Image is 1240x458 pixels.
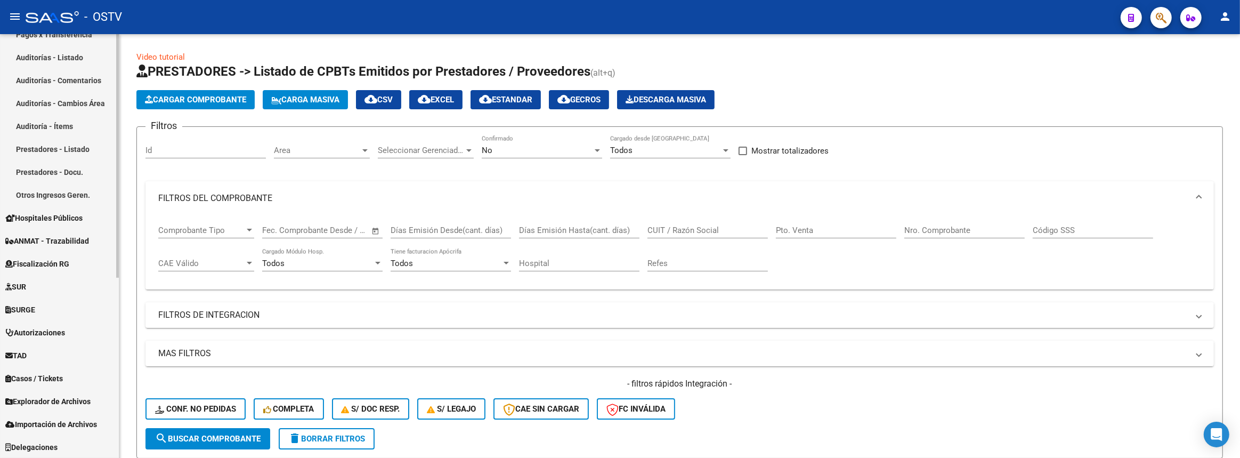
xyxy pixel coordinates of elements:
[370,225,382,237] button: Open calendar
[610,146,633,155] span: Todos
[136,90,255,109] button: Cargar Comprobante
[155,432,168,445] mat-icon: search
[145,398,246,420] button: Conf. no pedidas
[158,309,1188,321] mat-panel-title: FILTROS DE INTEGRACION
[479,95,532,105] span: Estandar
[263,90,348,109] button: Carga Masiva
[590,68,615,78] span: (alt+q)
[5,327,65,339] span: Autorizaciones
[332,398,410,420] button: S/ Doc Resp.
[5,373,63,384] span: Casos / Tickets
[254,398,324,420] button: Completa
[5,235,89,247] span: ANMAT - Trazabilidad
[5,350,27,361] span: TAD
[617,90,715,109] button: Descarga Masiva
[145,118,182,133] h3: Filtros
[471,90,541,109] button: Estandar
[626,95,706,105] span: Descarga Masiva
[503,404,579,414] span: CAE SIN CARGAR
[158,348,1188,359] mat-panel-title: MAS FILTROS
[155,404,236,414] span: Conf. no pedidas
[482,146,492,155] span: No
[5,281,26,293] span: SUR
[1204,422,1229,447] div: Open Intercom Messenger
[557,95,601,105] span: Gecros
[145,302,1214,328] mat-expansion-panel-header: FILTROS DE INTEGRACION
[145,378,1214,390] h4: - filtros rápidos Integración -
[5,441,58,453] span: Delegaciones
[145,95,246,105] span: Cargar Comprobante
[158,226,245,235] span: Comprobante Tipo
[5,419,97,430] span: Importación de Archivos
[84,5,122,29] span: - OSTV
[479,93,492,106] mat-icon: cloud_download
[5,212,83,224] span: Hospitales Públicos
[274,146,360,155] span: Area
[145,215,1214,290] div: FILTROS DEL COMPROBANTE
[262,259,285,268] span: Todos
[418,93,431,106] mat-icon: cloud_download
[263,404,314,414] span: Completa
[136,52,185,62] a: Video tutorial
[262,226,305,235] input: Fecha inicio
[606,404,666,414] span: FC Inválida
[288,434,365,444] span: Borrar Filtros
[597,398,675,420] button: FC Inválida
[617,90,715,109] app-download-masive: Descarga masiva de comprobantes (adjuntos)
[5,304,35,316] span: SURGE
[145,181,1214,215] mat-expansion-panel-header: FILTROS DEL COMPROBANTE
[356,90,401,109] button: CSV
[557,93,570,106] mat-icon: cloud_download
[427,404,476,414] span: S/ legajo
[5,258,69,270] span: Fiscalización RG
[9,10,21,23] mat-icon: menu
[364,95,393,105] span: CSV
[279,428,375,449] button: Borrar Filtros
[288,432,301,445] mat-icon: delete
[145,341,1214,366] mat-expansion-panel-header: MAS FILTROS
[158,192,1188,204] mat-panel-title: FILTROS DEL COMPROBANTE
[409,90,463,109] button: EXCEL
[364,93,377,106] mat-icon: cloud_download
[145,428,270,449] button: Buscar Comprobante
[418,95,454,105] span: EXCEL
[751,144,829,157] span: Mostrar totalizadores
[417,398,485,420] button: S/ legajo
[5,396,91,407] span: Explorador de Archivos
[549,90,609,109] button: Gecros
[378,146,464,155] span: Seleccionar Gerenciador
[391,259,413,268] span: Todos
[493,398,589,420] button: CAE SIN CARGAR
[158,259,245,268] span: CAE Válido
[342,404,400,414] span: S/ Doc Resp.
[271,95,339,105] span: Carga Masiva
[315,226,367,235] input: Fecha fin
[1219,10,1231,23] mat-icon: person
[155,434,261,444] span: Buscar Comprobante
[136,64,590,79] span: PRESTADORES -> Listado de CPBTs Emitidos por Prestadores / Proveedores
